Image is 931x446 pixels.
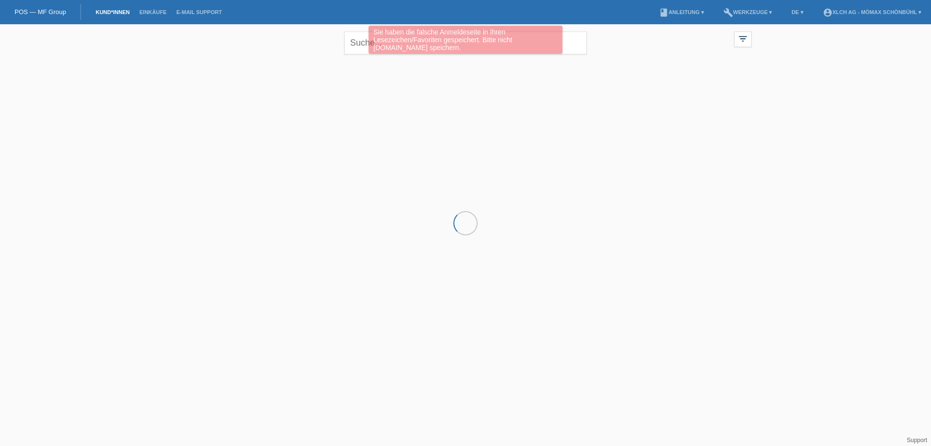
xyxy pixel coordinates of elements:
[172,9,227,15] a: E-Mail Support
[823,8,833,17] i: account_circle
[134,9,171,15] a: Einkäufe
[91,9,134,15] a: Kund*innen
[907,437,927,444] a: Support
[15,8,66,16] a: POS — MF Group
[654,9,709,15] a: bookAnleitung ▾
[369,26,562,54] div: Sie haben die falsche Anmeldeseite in Ihren Lesezeichen/Favoriten gespeichert. Bitte nicht [DOMAI...
[818,9,926,15] a: account_circleXLCH AG - Mömax Schönbühl ▾
[719,9,777,15] a: buildWerkzeuge ▾
[659,8,669,17] i: book
[723,8,733,17] i: build
[787,9,808,15] a: DE ▾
